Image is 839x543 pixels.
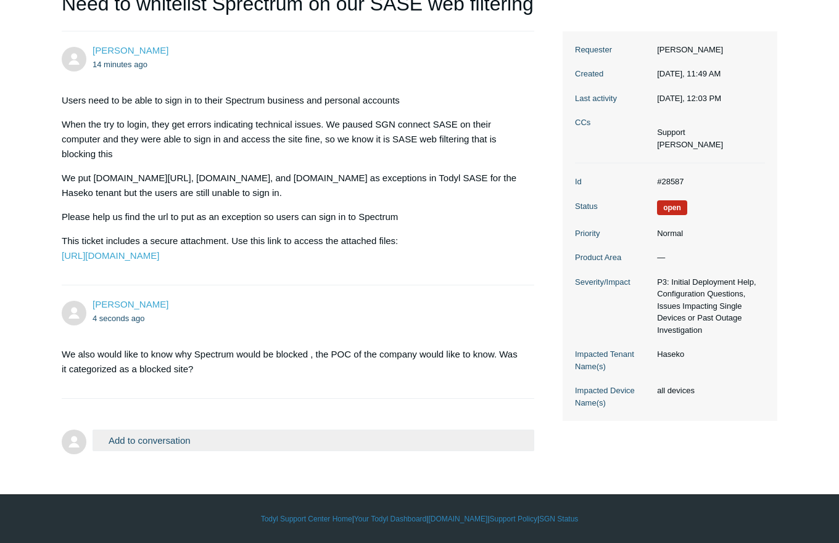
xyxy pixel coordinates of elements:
[62,234,522,263] p: This ticket includes a secure attachment. Use this link to access the attached files:
[428,513,487,525] a: [DOMAIN_NAME]
[539,513,578,525] a: SGN Status
[657,69,721,78] time: 10/01/2025, 11:49
[651,227,765,240] dd: Normal
[575,276,651,288] dt: Severity/Impact
[62,513,777,525] div: | | | |
[651,385,765,397] dd: all devices
[575,251,651,264] dt: Product Area
[490,513,537,525] a: Support Policy
[657,94,721,103] time: 10/01/2025, 12:03
[93,45,168,55] span: Kristyn Mimura
[93,60,147,69] time: 10/01/2025, 11:49
[575,92,651,105] dt: Last activity
[575,176,651,188] dt: Id
[575,44,651,56] dt: Requester
[651,44,765,56] dd: [PERSON_NAME]
[657,200,687,215] span: We are working on a response for you
[93,299,168,309] span: Kristyn Mimura
[93,45,168,55] a: [PERSON_NAME]
[657,126,723,139] li: Support
[651,176,765,188] dd: #28587
[62,347,522,377] p: We also would like to know why Spectrum would be blocked , the POC of the company would like to k...
[651,251,765,264] dd: —
[62,250,159,261] a: [URL][DOMAIN_NAME]
[575,227,651,240] dt: Priority
[575,348,651,372] dt: Impacted Tenant Name(s)
[62,210,522,224] p: Please help us find the url to put as an exception so users can sign in to Spectrum
[575,200,651,213] dt: Status
[62,93,522,108] p: Users need to be able to sign in to their Spectrum business and personal accounts
[575,116,651,129] dt: CCs
[62,171,522,200] p: We put [DOMAIN_NAME][URL], [DOMAIN_NAME], and [DOMAIN_NAME] as exceptions in Todyl SASE for the H...
[657,139,723,151] li: Kristyn Mimura
[354,513,426,525] a: Your Todyl Dashboard
[93,430,534,451] button: Add to conversation
[651,276,765,337] dd: P3: Initial Deployment Help, Configuration Questions, Issues Impacting Single Devices or Past Out...
[93,314,145,323] time: 10/01/2025, 12:03
[575,68,651,80] dt: Created
[62,117,522,161] p: When the try to login, they get errors indicating technical issues. We paused SGN connect SASE on...
[261,513,352,525] a: Todyl Support Center Home
[651,348,765,361] dd: Haseko
[93,299,168,309] a: [PERSON_NAME]
[575,385,651,409] dt: Impacted Device Name(s)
